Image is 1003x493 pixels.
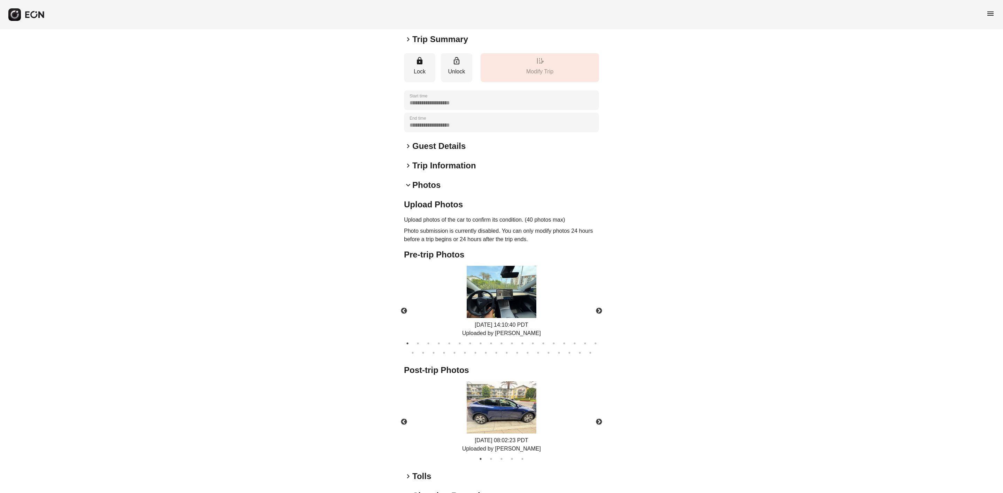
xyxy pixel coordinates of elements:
[488,455,495,462] button: 2
[519,455,526,462] button: 5
[508,455,515,462] button: 4
[467,266,536,318] img: https://fastfleet.me/rails/active_storage/blobs/redirect/eyJfcmFpbHMiOnsibWVzc2FnZSI6IkJBaHBBMHdY...
[462,436,541,453] div: [DATE] 08:02:23 PDT
[409,349,416,356] button: 20
[392,299,416,323] button: Previous
[420,349,427,356] button: 21
[592,340,599,347] button: 19
[392,410,416,434] button: Previous
[462,329,541,337] div: Uploaded by [PERSON_NAME]
[441,349,448,356] button: 23
[477,455,484,462] button: 1
[451,349,458,356] button: 24
[412,471,431,482] h2: Tolls
[498,455,505,462] button: 3
[545,349,552,356] button: 33
[566,349,573,356] button: 35
[446,340,453,347] button: 5
[986,9,995,18] span: menu
[404,35,412,43] span: keyboard_arrow_right
[587,299,611,323] button: Next
[514,349,521,356] button: 30
[550,340,557,347] button: 15
[535,349,542,356] button: 32
[404,142,412,150] span: keyboard_arrow_right
[444,67,469,76] p: Unlock
[529,340,536,347] button: 13
[412,141,466,152] h2: Guest Details
[404,161,412,170] span: keyboard_arrow_right
[498,340,505,347] button: 10
[425,340,432,347] button: 3
[503,349,510,356] button: 29
[587,349,594,356] button: 37
[415,57,424,65] span: lock
[414,340,421,347] button: 2
[524,349,531,356] button: 31
[412,160,476,171] h2: Trip Information
[441,53,472,82] button: Unlock
[404,181,412,189] span: keyboard_arrow_down
[435,340,442,347] button: 4
[404,53,435,82] button: Lock
[412,180,441,191] h2: Photos
[582,340,589,347] button: 18
[587,410,611,434] button: Next
[472,349,479,356] button: 26
[561,340,568,347] button: 16
[477,340,484,347] button: 8
[488,340,495,347] button: 9
[404,340,411,347] button: 1
[404,216,599,224] p: Upload photos of the car to confirm its condition. (40 photos max)
[508,340,515,347] button: 11
[462,321,541,337] div: [DATE] 14:10:40 PDT
[461,349,468,356] button: 25
[519,340,526,347] button: 12
[467,381,536,434] img: https://fastfleet.me/rails/active_storage/blobs/redirect/eyJfcmFpbHMiOnsibWVzc2FnZSI6IkJBaHBBMXNo...
[412,34,468,45] h2: Trip Summary
[452,57,461,65] span: lock_open
[404,472,412,480] span: keyboard_arrow_right
[555,349,562,356] button: 34
[482,349,489,356] button: 27
[576,349,583,356] button: 36
[404,249,599,260] h2: Pre-trip Photos
[571,340,578,347] button: 17
[404,199,599,210] h2: Upload Photos
[493,349,500,356] button: 28
[462,445,541,453] div: Uploaded by [PERSON_NAME]
[407,67,432,76] p: Lock
[456,340,463,347] button: 6
[404,365,599,376] h2: Post-trip Photos
[467,340,474,347] button: 7
[404,227,599,244] p: Photo submission is currently disabled. You can only modify photos 24 hours before a trip begins ...
[430,349,437,356] button: 22
[540,340,547,347] button: 14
